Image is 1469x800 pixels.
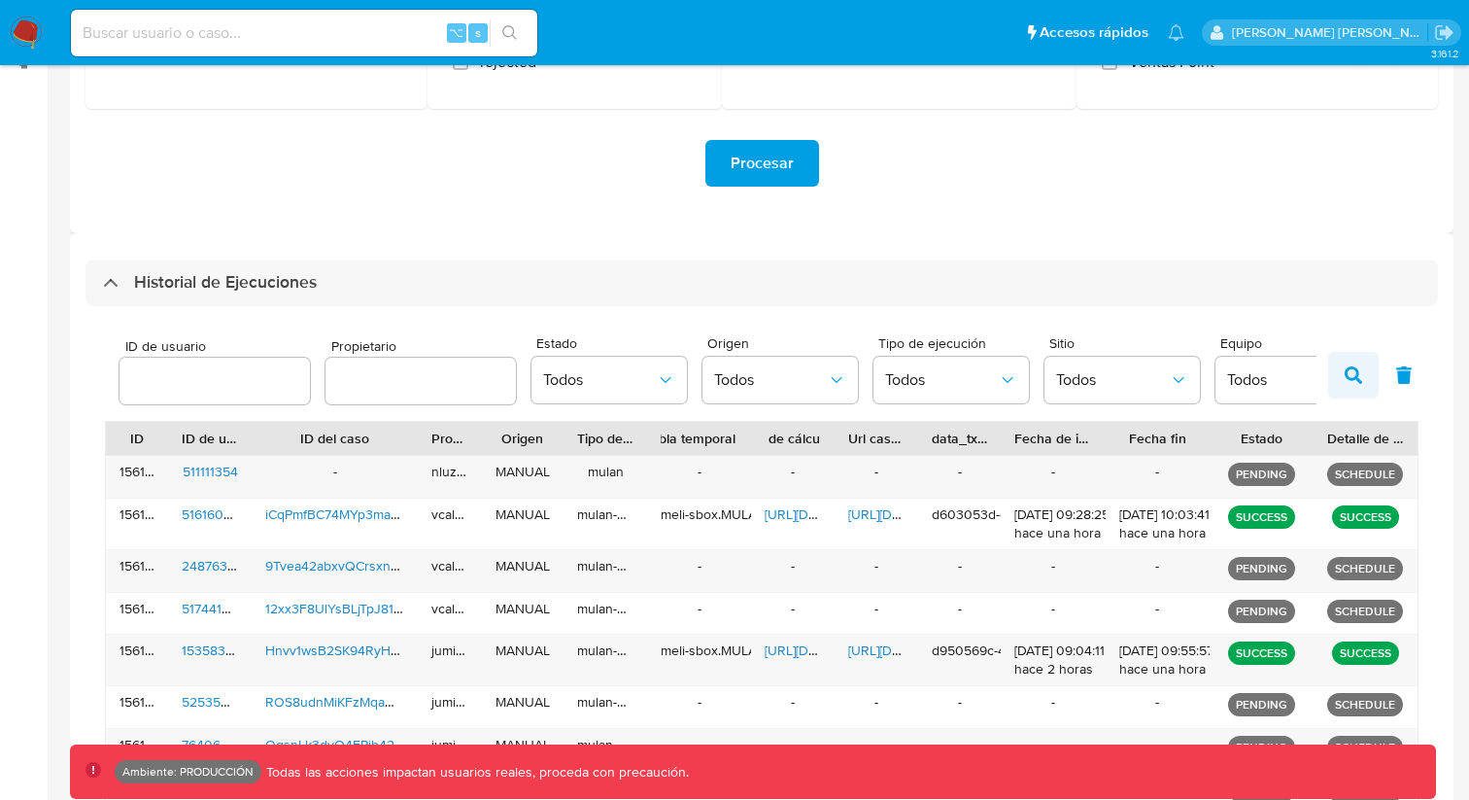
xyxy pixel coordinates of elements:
[449,23,463,42] span: ⌥
[261,763,689,782] p: Todas las acciones impactan usuarios reales, proceda con precaución.
[1431,46,1459,61] span: 3.161.2
[122,768,254,776] p: Ambiente: PRODUCCIÓN
[490,19,530,47] button: search-icon
[1232,23,1428,42] p: edwin.alonso@mercadolibre.com.co
[71,20,537,46] input: Buscar usuario o caso...
[475,23,481,42] span: s
[1040,22,1148,43] span: Accesos rápidos
[1434,22,1454,43] a: Salir
[1168,24,1184,41] a: Notificaciones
